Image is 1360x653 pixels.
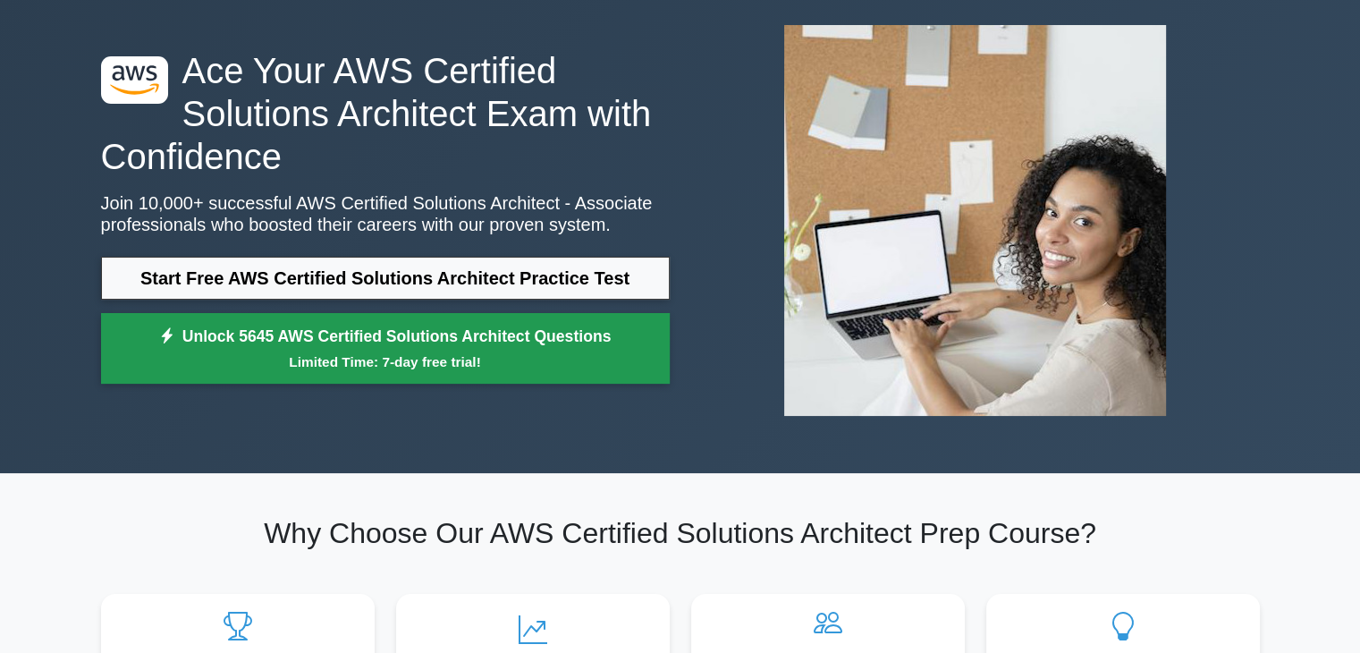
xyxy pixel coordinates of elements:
[101,257,670,300] a: Start Free AWS Certified Solutions Architect Practice Test
[123,352,647,372] small: Limited Time: 7-day free trial!
[101,313,670,385] a: Unlock 5645 AWS Certified Solutions Architect QuestionsLimited Time: 7-day free trial!
[101,49,670,178] h1: Ace Your AWS Certified Solutions Architect Exam with Confidence
[101,192,670,235] p: Join 10,000+ successful AWS Certified Solutions Architect - Associate professionals who boosted t...
[101,516,1260,550] h2: Why Choose Our AWS Certified Solutions Architect Prep Course?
